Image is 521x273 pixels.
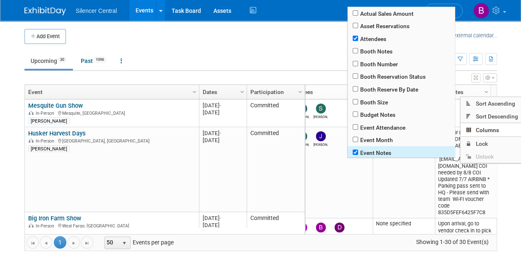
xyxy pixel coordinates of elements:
[40,236,52,249] a: Go to the previous page
[316,104,326,114] img: Sarah Young
[348,133,455,146] span: Event Month
[348,7,455,20] span: Actual Sales Amount
[28,145,70,152] div: [PERSON_NAME]
[105,237,119,249] span: 50
[435,127,497,218] td: exhibitor resources: [URL][DOMAIN_NAME] PURHCAE WIFI 2025 [EMAIL_ADDRESS][DOMAIN_NAME] COI needed...
[24,53,73,69] a: Upcoming30
[75,53,113,69] a: Past1096
[28,102,83,109] a: Mesquite Gun Show
[24,7,66,15] img: ExhibitDay
[121,240,128,246] span: select
[203,109,243,116] div: [DATE]
[28,215,81,222] a: Big Iron Farm Show
[58,57,67,63] span: 30
[28,85,194,99] a: Event
[483,89,489,95] span: Column Settings
[36,111,57,116] span: In-Person
[250,85,299,99] a: Participation
[247,99,305,127] td: Committed
[76,7,117,14] span: Silencer Central
[84,240,90,246] span: Go to the last page
[36,138,57,144] span: In-Person
[203,215,243,222] div: [DATE]
[203,85,241,99] a: Dates
[482,85,491,97] a: Column Settings
[29,223,34,227] img: In-Person Event
[68,236,80,249] a: Go to the next page
[70,240,77,246] span: Go to the next page
[432,85,485,99] a: Event Notes
[190,85,199,97] a: Column Settings
[28,118,70,124] div: [PERSON_NAME]
[348,83,455,96] span: Booth Reserve By Date
[203,137,243,144] div: [DATE]
[28,130,86,137] a: Husker Harvest Days
[296,85,305,97] a: Column Settings
[93,57,107,63] span: 1096
[316,222,326,232] img: Billee Page
[297,89,303,95] span: Column Settings
[348,19,455,32] span: Asset Reservations
[313,232,328,238] div: Billee Page
[220,215,221,221] span: -
[348,32,455,45] span: Attendees
[332,232,347,238] div: Dayla Hughes
[313,141,328,147] div: Justin Armstrong
[316,131,326,141] img: Justin Armstrong
[473,3,489,19] img: Billee Page
[54,236,66,249] span: 1
[27,236,39,249] a: Go to the first page
[287,85,361,99] a: Attendees
[191,89,198,95] span: Column Settings
[203,222,243,229] div: [DATE]
[29,138,34,143] img: In-Person Event
[28,109,195,116] div: Mesquite, [GEOGRAPHIC_DATA]
[28,222,195,229] div: West Fargo, [GEOGRAPHIC_DATA]
[239,89,245,95] span: Column Settings
[313,114,328,119] div: Sarah Young
[36,223,57,229] span: In-Person
[348,146,455,159] span: Event Notes
[203,102,243,109] div: [DATE]
[237,85,247,97] a: Column Settings
[348,108,455,121] span: Budget Notes
[348,70,455,83] span: Booth Reservation Status
[29,240,36,246] span: Go to the first page
[424,4,463,18] a: Search
[24,29,66,44] button: Add Event
[28,137,195,144] div: [GEOGRAPHIC_DATA], [GEOGRAPHIC_DATA]
[247,127,305,212] td: Committed
[81,236,93,249] a: Go to the last page
[29,111,34,115] img: In-Person Event
[334,222,344,232] img: Dayla Hughes
[220,102,221,109] span: -
[348,96,455,109] span: Booth Size
[43,240,49,246] span: Go to the previous page
[348,121,455,134] span: Event Attendance
[348,45,455,58] span: Booth Notes
[203,130,243,137] div: [DATE]
[348,58,455,70] span: Booth Number
[220,130,221,136] span: -
[408,236,496,248] span: Showing 1-30 of 30 Event(s)
[94,236,182,249] span: Events per page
